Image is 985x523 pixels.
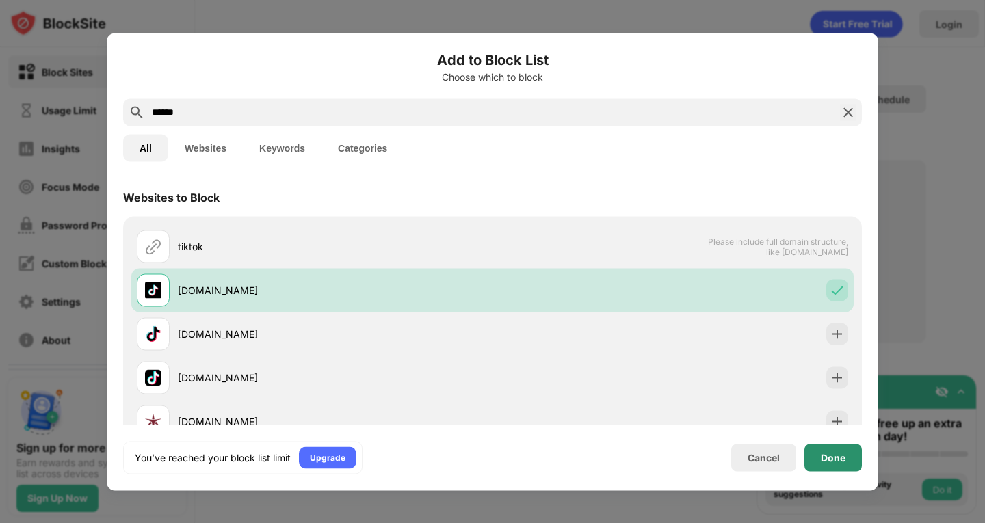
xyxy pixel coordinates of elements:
[840,104,856,120] img: search-close
[748,452,780,464] div: Cancel
[168,134,243,161] button: Websites
[123,190,220,204] div: Websites to Block
[178,327,492,341] div: [DOMAIN_NAME]
[178,239,492,254] div: tiktok
[135,451,291,464] div: You’ve reached your block list limit
[178,371,492,385] div: [DOMAIN_NAME]
[145,413,161,429] img: favicons
[145,325,161,342] img: favicons
[123,134,168,161] button: All
[310,451,345,464] div: Upgrade
[129,104,145,120] img: search.svg
[321,134,404,161] button: Categories
[123,49,862,70] h6: Add to Block List
[145,282,161,298] img: favicons
[123,71,862,82] div: Choose which to block
[707,236,848,256] span: Please include full domain structure, like [DOMAIN_NAME]
[178,283,492,297] div: [DOMAIN_NAME]
[243,134,321,161] button: Keywords
[145,369,161,386] img: favicons
[178,414,492,429] div: [DOMAIN_NAME]
[145,238,161,254] img: url.svg
[821,452,845,463] div: Done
